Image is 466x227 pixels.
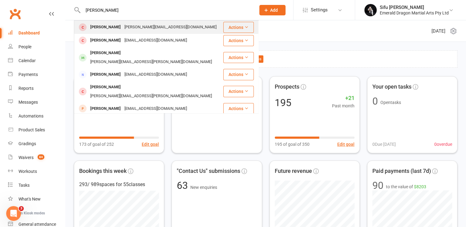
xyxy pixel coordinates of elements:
[8,123,65,137] a: Product Sales
[81,6,251,14] input: Search...
[88,92,214,101] div: [PERSON_NAME][EMAIL_ADDRESS][PERSON_NAME][DOMAIN_NAME]
[275,82,299,91] span: Prospects
[414,184,426,189] span: $8203
[88,23,123,32] div: [PERSON_NAME]
[123,36,189,45] div: [EMAIL_ADDRESS][DOMAIN_NAME]
[270,8,278,13] span: Add
[337,141,355,148] button: Edit goal
[18,100,38,105] div: Messages
[123,104,189,113] div: [EMAIL_ADDRESS][DOMAIN_NAME]
[18,183,30,188] div: Tasks
[19,206,24,211] span: 3
[18,113,43,118] div: Automations
[364,4,377,16] img: thumb_image1710756300.png
[79,55,452,63] div: Only admins can see the new dashboard.
[123,23,218,32] div: [PERSON_NAME][EMAIL_ADDRESS][DOMAIN_NAME]
[223,52,254,63] button: Actions
[88,58,214,66] div: [PERSON_NAME][EMAIL_ADDRESS][PERSON_NAME][DOMAIN_NAME]
[177,167,240,176] span: "Contact Us" submissions
[18,72,38,77] div: Payments
[8,26,65,40] a: Dashboard
[6,206,21,221] iframe: Intercom live chat
[123,70,189,79] div: [EMAIL_ADDRESS][DOMAIN_NAME]
[372,181,383,190] div: 90
[18,155,34,160] div: Waivers
[223,103,254,114] button: Actions
[8,178,65,192] a: Tasks
[38,154,44,160] span: 84
[88,104,123,113] div: [PERSON_NAME]
[79,141,114,148] span: 173 of goal of 252
[8,40,65,54] a: People
[223,35,254,46] button: Actions
[7,6,23,22] a: Clubworx
[190,185,217,190] span: New enquiries
[79,181,159,189] div: 293 / 989 spaces for 55 classes
[18,169,37,174] div: Workouts
[18,141,36,146] div: Gradings
[432,27,445,35] span: [DATE]
[8,68,65,82] a: Payments
[8,54,65,68] a: Calendar
[380,100,401,105] span: Open tasks
[372,82,411,91] span: Your open tasks
[259,5,286,15] button: Add
[88,70,123,79] div: [PERSON_NAME]
[332,102,355,109] span: Past month
[434,141,452,148] span: 0 overdue
[88,36,123,45] div: [PERSON_NAME]
[372,141,396,148] span: 0 Due [DATE]
[380,10,449,16] div: Emerald Dragon Martial Arts Pty Ltd
[18,127,45,132] div: Product Sales
[142,141,159,148] button: Edit goal
[88,83,123,92] div: [PERSON_NAME]
[18,44,31,49] div: People
[8,165,65,178] a: Workouts
[177,180,190,191] span: 63
[275,98,291,108] div: 195
[223,86,254,97] button: Actions
[386,183,426,190] span: to the value of
[372,96,378,106] div: 0
[8,137,65,151] a: Gradings
[18,58,36,63] div: Calendar
[311,3,328,17] span: Settings
[88,49,123,58] div: [PERSON_NAME]
[18,222,56,227] div: General attendance
[79,167,127,176] span: Bookings this week
[18,86,34,91] div: Reports
[8,151,65,165] a: Waivers 84
[18,197,41,201] div: What's New
[275,141,310,148] span: 195 of goal of 350
[18,30,40,35] div: Dashboard
[8,95,65,109] a: Messages
[380,5,449,10] div: Sifu [PERSON_NAME]
[275,167,312,176] span: Future revenue
[372,167,431,176] span: Paid payments (last 7d)
[8,109,65,123] a: Automations
[223,69,254,80] button: Actions
[223,22,254,33] button: Actions
[332,94,355,103] span: +21
[8,82,65,95] a: Reports
[8,192,65,206] a: What's New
